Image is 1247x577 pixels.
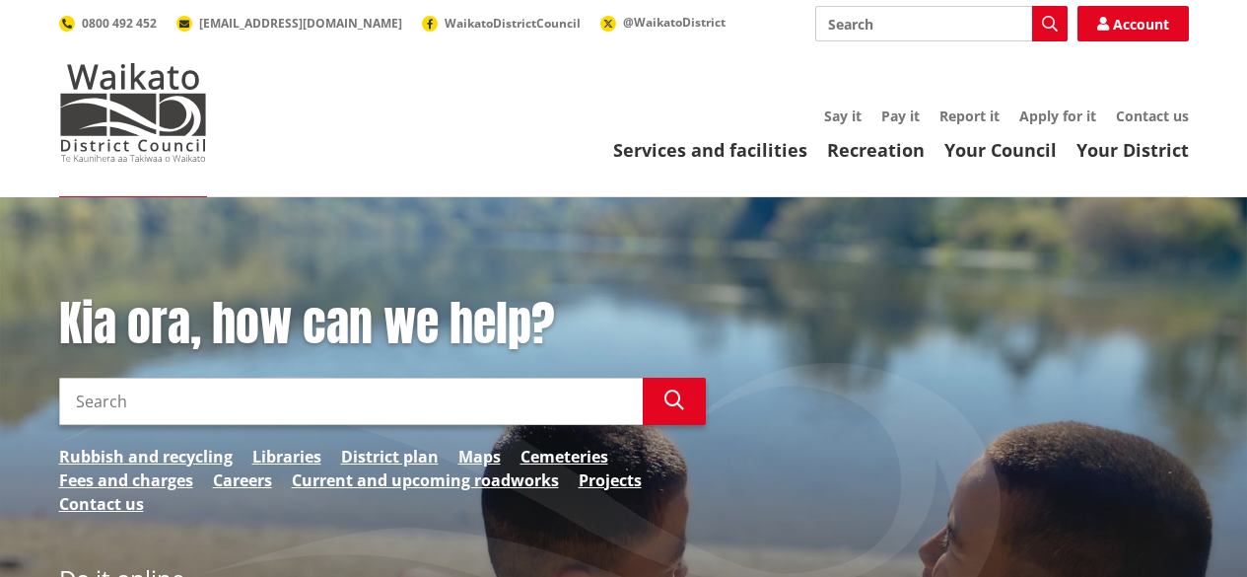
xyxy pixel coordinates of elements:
[59,492,144,516] a: Contact us
[815,6,1068,41] input: Search input
[623,14,726,31] span: @WaikatoDistrict
[252,445,321,469] a: Libraries
[613,138,807,162] a: Services and facilities
[579,469,642,492] a: Projects
[1116,107,1189,125] a: Contact us
[1019,107,1096,125] a: Apply for it
[1077,6,1189,41] a: Account
[292,469,559,492] a: Current and upcoming roadworks
[600,14,726,31] a: @WaikatoDistrict
[881,107,920,125] a: Pay it
[939,107,1000,125] a: Report it
[82,15,157,32] span: 0800 492 452
[59,15,157,32] a: 0800 492 452
[445,15,581,32] span: WaikatoDistrictCouncil
[59,469,193,492] a: Fees and charges
[944,138,1057,162] a: Your Council
[422,15,581,32] a: WaikatoDistrictCouncil
[176,15,402,32] a: [EMAIL_ADDRESS][DOMAIN_NAME]
[213,469,272,492] a: Careers
[341,445,439,469] a: District plan
[1076,138,1189,162] a: Your District
[827,138,925,162] a: Recreation
[59,445,233,469] a: Rubbish and recycling
[520,445,608,469] a: Cemeteries
[199,15,402,32] span: [EMAIL_ADDRESS][DOMAIN_NAME]
[59,378,643,425] input: Search input
[59,63,207,162] img: Waikato District Council - Te Kaunihera aa Takiwaa o Waikato
[458,445,501,469] a: Maps
[59,296,706,353] h1: Kia ora, how can we help?
[824,107,862,125] a: Say it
